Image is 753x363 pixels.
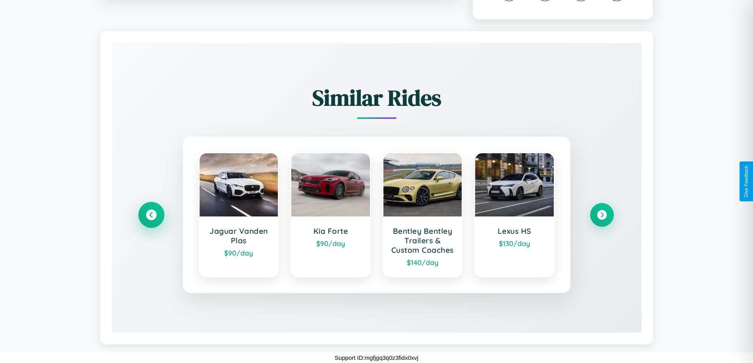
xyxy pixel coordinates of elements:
[208,226,270,245] h3: Jaguar Vanden Plas
[474,152,555,277] a: Lexus HS$130/day
[140,83,614,113] h2: Similar Rides
[483,226,546,236] h3: Lexus HS
[391,226,454,255] h3: Bentley Bentley Trailers & Custom Coaches
[483,239,546,248] div: $ 130 /day
[383,152,463,277] a: Bentley Bentley Trailers & Custom Coaches$140/day
[335,352,419,363] p: Support ID: mgfjgq3q0z3fidx0xvj
[199,152,279,277] a: Jaguar Vanden Plas$90/day
[299,239,362,248] div: $ 90 /day
[391,258,454,267] div: $ 140 /day
[299,226,362,236] h3: Kia Forte
[744,166,749,197] div: Give Feedback
[291,152,371,277] a: Kia Forte$90/day
[208,248,270,257] div: $ 90 /day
